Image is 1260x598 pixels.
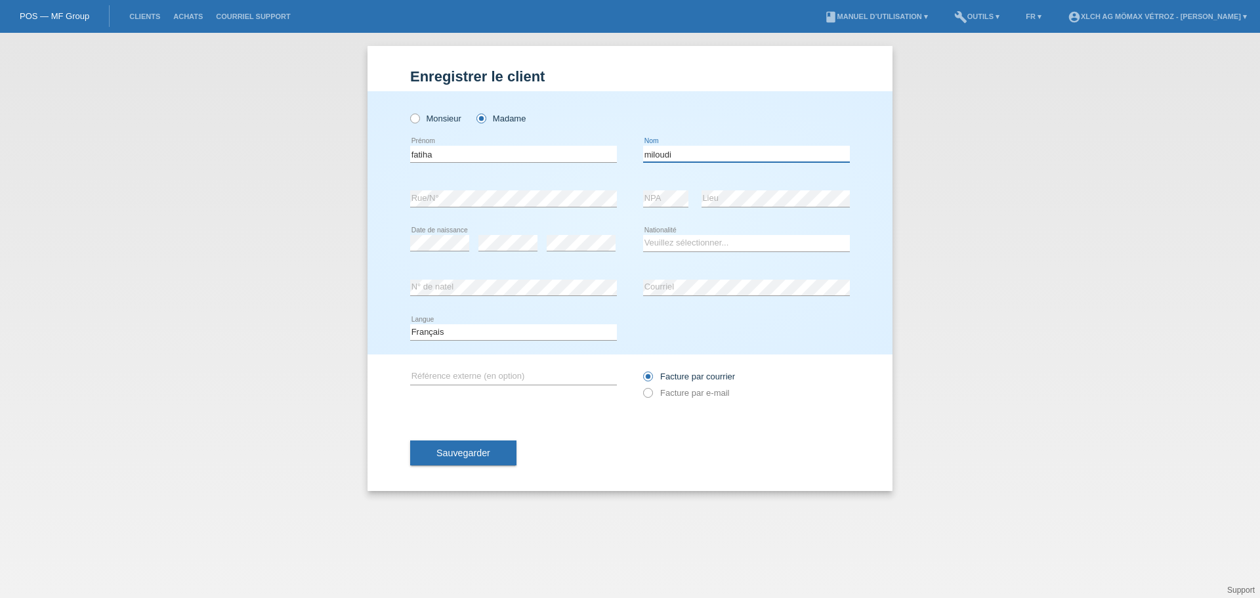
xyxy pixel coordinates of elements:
[954,11,967,24] i: build
[643,372,735,381] label: Facture par courrier
[410,68,850,85] h1: Enregistrer le client
[167,12,209,20] a: Achats
[1068,11,1081,24] i: account_circle
[410,114,461,123] label: Monsieur
[643,388,652,404] input: Facture par e-mail
[123,12,167,20] a: Clients
[1019,12,1048,20] a: FR ▾
[643,388,729,398] label: Facture par e-mail
[818,12,934,20] a: bookManuel d’utilisation ▾
[410,114,419,122] input: Monsieur
[476,114,526,123] label: Madame
[476,114,485,122] input: Madame
[824,11,837,24] i: book
[948,12,1006,20] a: buildOutils ▾
[643,372,652,388] input: Facture par courrier
[410,440,516,465] button: Sauvegarder
[1227,586,1255,595] a: Support
[1061,12,1253,20] a: account_circleXLCH AG Mömax Vétroz - [PERSON_NAME] ▾
[436,448,490,458] span: Sauvegarder
[20,11,89,21] a: POS — MF Group
[209,12,297,20] a: Courriel Support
